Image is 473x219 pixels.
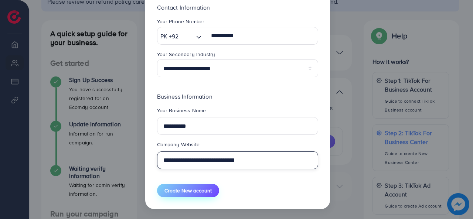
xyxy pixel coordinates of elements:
input: Search for option [181,31,193,42]
p: Contact Information [157,3,318,12]
span: Create New account [164,187,212,194]
span: PK [160,31,167,42]
p: Business Information [157,92,318,101]
button: Create New account [157,184,219,197]
label: Your Phone Number [157,18,205,25]
legend: Your Business Name [157,107,318,117]
span: +92 [169,31,178,42]
div: Search for option [157,27,205,45]
legend: Company Website [157,141,318,151]
label: Your Secondary Industry [157,51,215,58]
